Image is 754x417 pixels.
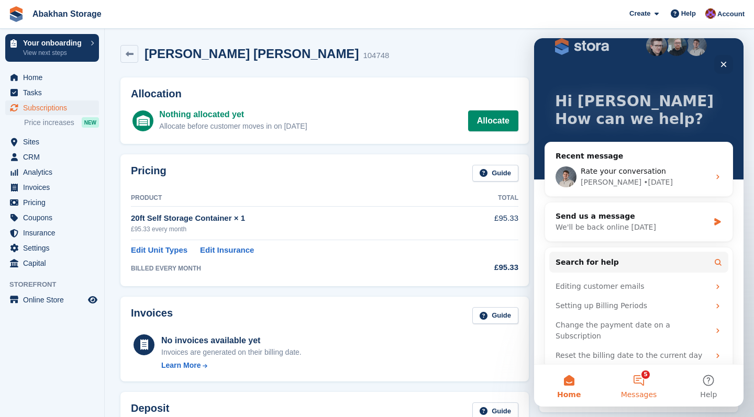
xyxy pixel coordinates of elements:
[8,6,24,22] img: stora-icon-8386f47178a22dfd0bd8f6a31ec36ba5ce8667c1dd55bd0f319d3a0aa187defe.svg
[5,241,99,255] a: menu
[472,307,518,324] a: Guide
[9,279,104,290] span: Storefront
[23,150,86,164] span: CRM
[23,241,86,255] span: Settings
[5,165,99,179] a: menu
[23,165,86,179] span: Analytics
[23,85,86,100] span: Tasks
[5,100,99,115] a: menu
[23,210,86,225] span: Coupons
[21,112,188,123] div: Recent message
[23,292,86,307] span: Online Store
[131,224,455,234] div: £95.33 every month
[159,108,307,121] div: Nothing allocated yet
[21,243,175,254] div: Editing customer emails
[468,110,518,131] a: Allocate
[87,353,123,360] span: Messages
[200,244,254,256] a: Edit Insurance
[5,34,99,62] a: Your onboarding View next steps
[131,264,455,273] div: BILLED EVERY MONTH
[472,165,518,182] a: Guide
[363,50,389,62] div: 104748
[21,128,42,149] img: Profile image for Bradley
[161,347,302,358] div: Invoices are generated on their billing date.
[21,262,175,273] div: Setting up Billing Periods
[21,173,175,184] div: Send us a message
[5,256,99,271] a: menu
[534,38,744,407] iframe: Intercom live chat
[23,353,47,360] span: Home
[131,88,518,100] h2: Allocation
[23,195,86,210] span: Pricing
[15,308,194,327] div: Reset the billing date to the current day
[23,100,86,115] span: Subscriptions
[5,195,99,210] a: menu
[21,281,175,303] div: Change the payment date on a Subscription
[629,8,650,19] span: Create
[23,134,86,149] span: Sites
[24,118,74,128] span: Price increases
[21,72,188,90] p: How can we help?
[180,17,199,36] div: Close
[455,190,518,207] th: Total
[5,150,99,164] a: menu
[717,9,745,19] span: Account
[5,226,99,240] a: menu
[21,219,85,230] span: Search for help
[131,212,455,224] div: 20ft Self Storage Container × 1
[145,47,359,61] h2: [PERSON_NAME] [PERSON_NAME]
[24,117,99,128] a: Price increases NEW
[70,326,139,368] button: Messages
[681,8,696,19] span: Help
[5,210,99,225] a: menu
[23,48,85,58] p: View next steps
[161,360,201,371] div: Learn More
[109,139,139,150] div: • [DATE]
[5,85,99,100] a: menu
[131,190,455,207] th: Product
[82,117,99,128] div: NEW
[140,326,209,368] button: Help
[86,294,99,306] a: Preview store
[5,134,99,149] a: menu
[455,207,518,240] td: £95.33
[5,292,99,307] a: menu
[21,54,188,72] p: Hi [PERSON_NAME]
[47,139,107,150] div: [PERSON_NAME]
[161,360,302,371] a: Learn More
[21,312,175,323] div: Reset the billing date to the current day
[15,277,194,308] div: Change the payment date on a Subscription
[15,213,194,234] button: Search for help
[705,8,716,19] img: William Abakhan
[159,121,307,132] div: Allocate before customer moves in on [DATE]
[5,70,99,85] a: menu
[10,164,199,204] div: Send us a messageWe'll be back online [DATE]
[23,180,86,195] span: Invoices
[21,184,175,195] div: We'll be back online [DATE]
[15,239,194,258] div: Editing customer emails
[166,353,183,360] span: Help
[131,165,167,182] h2: Pricing
[23,256,86,271] span: Capital
[5,180,99,195] a: menu
[455,262,518,274] div: £95.33
[28,5,106,22] a: Abakhan Storage
[161,334,302,347] div: No invoices available yet
[131,244,187,256] a: Edit Unit Types
[47,129,132,137] span: Rate your conversation
[10,104,199,159] div: Recent messageProfile image for BradleyRate your conversation[PERSON_NAME]•[DATE]
[23,226,86,240] span: Insurance
[15,258,194,277] div: Setting up Billing Periods
[23,39,85,47] p: Your onboarding
[131,307,173,324] h2: Invoices
[23,70,86,85] span: Home
[11,119,198,158] div: Profile image for BradleyRate your conversation[PERSON_NAME]•[DATE]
